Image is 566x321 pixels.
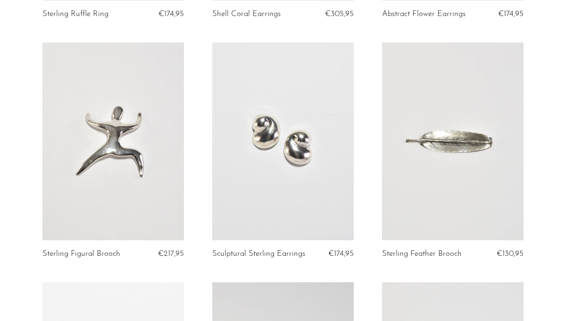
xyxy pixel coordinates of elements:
[42,10,108,18] a: Sterling Ruffle Ring
[158,10,184,18] span: €174,95
[382,10,466,18] a: Abstract Flower Earrings
[382,250,462,258] a: Sterling Feather Brooch
[325,10,354,18] span: €305,95
[328,250,354,258] span: €174,95
[42,250,120,258] a: Sterling Figural Brooch
[212,250,305,258] a: Sculptural Sterling Earrings
[212,10,281,18] a: Shell Coral Earrings
[497,250,524,258] span: €130,95
[158,250,184,258] span: €217,95
[498,10,524,18] span: €174,95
